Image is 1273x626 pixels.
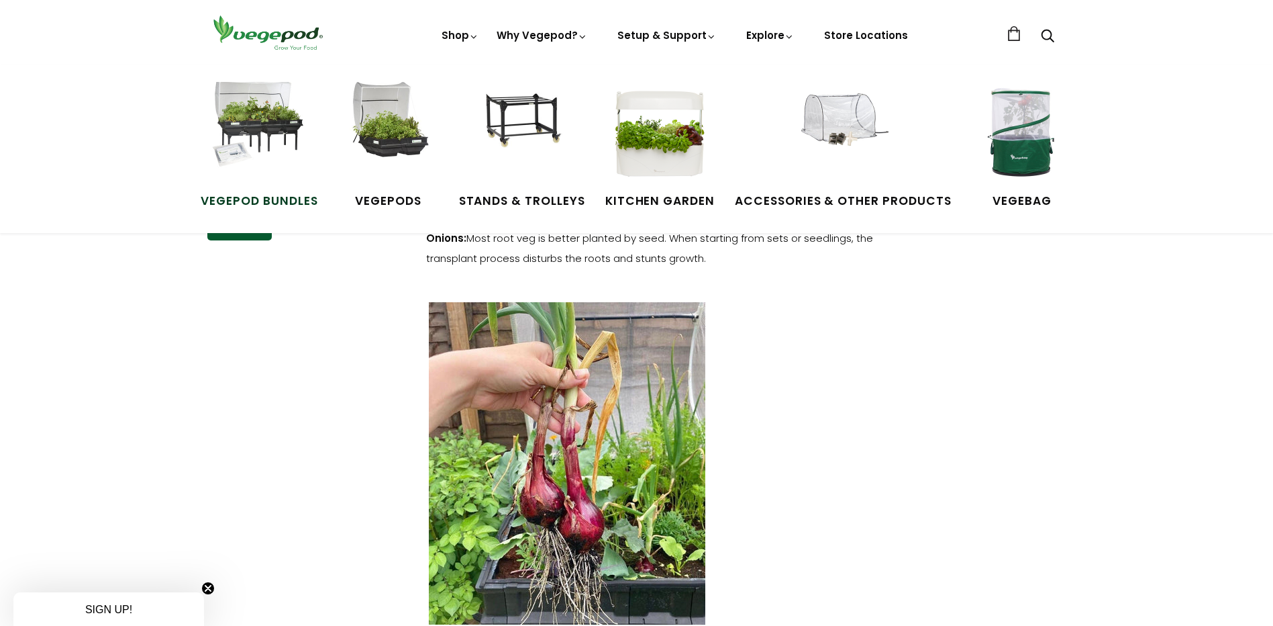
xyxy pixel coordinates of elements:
img: Vegepod Bundles [209,82,309,183]
strong: Onions: [426,231,466,245]
a: Vegepod Bundles [201,82,317,210]
a: Vegepods [338,82,439,210]
a: Search [1041,30,1054,44]
a: Why Vegepod? [497,28,588,42]
a: Shop [442,28,479,80]
div: SIGN UP!Close teaser [13,592,204,626]
button: Close teaser [201,582,215,595]
a: Store Locations [824,28,908,42]
img: Raised Garden Kits [338,82,439,183]
a: VegeBag [972,82,1072,210]
span: Most root veg is better planted by seed. When starting from sets or seedlings, the transplant pro... [426,231,873,265]
a: Stands & Trolleys [459,82,585,210]
img: Accessories & Other Products [793,82,893,183]
span: Vegepods [338,193,439,210]
span: Accessories & Other Products [735,193,952,210]
img: Stands & Trolleys [472,82,572,183]
a: Setup & Support [617,28,717,42]
img: Kitchen Garden [609,82,710,183]
span: VegeBag [972,193,1072,210]
a: Accessories & Other Products [735,82,952,210]
img: VegeBag [972,82,1072,183]
span: SIGN UP! [85,604,132,615]
img: Vegepod [207,13,328,52]
span: Vegepod Bundles [201,193,317,210]
a: Kitchen Garden [605,82,715,210]
a: Explore [746,28,795,42]
span: Kitchen Garden [605,193,715,210]
span: Stands & Trolleys [459,193,585,210]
